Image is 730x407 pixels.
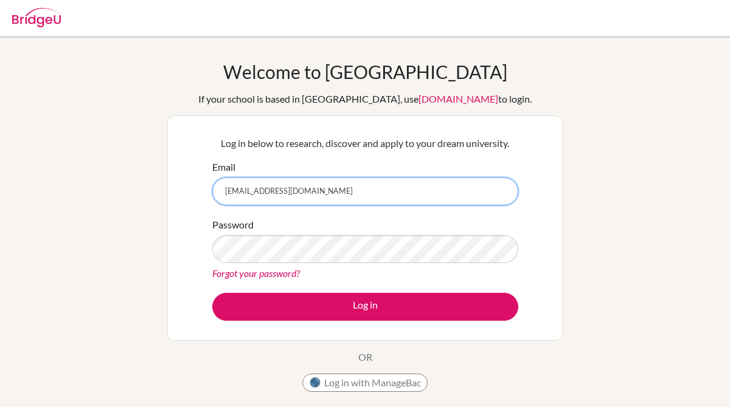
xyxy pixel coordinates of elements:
label: Email [212,160,235,174]
p: OR [358,350,372,364]
button: Log in with ManageBac [302,374,428,392]
label: Password [212,217,254,232]
a: Forgot your password? [212,267,300,279]
button: Log in [212,293,518,321]
a: [DOMAIN_NAME] [419,93,498,104]
img: Bridge-U [12,8,61,27]
p: Log in below to research, discover and apply to your dream university. [212,136,518,151]
div: If your school is based in [GEOGRAPHIC_DATA], use to login. [198,92,532,106]
h1: Welcome to [GEOGRAPHIC_DATA] [223,61,507,83]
